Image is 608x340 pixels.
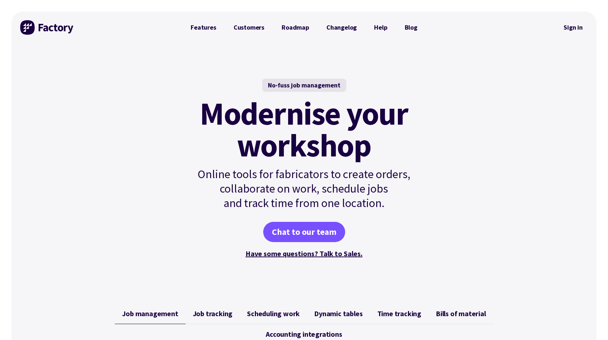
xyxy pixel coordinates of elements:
nav: Secondary Navigation [559,19,588,36]
span: Accounting integrations [266,330,342,339]
a: Blog [396,20,426,35]
a: Sign in [559,19,588,36]
a: Help [365,20,396,35]
mark: Modernise your workshop [200,98,408,161]
span: Job management [122,309,178,318]
span: Job tracking [193,309,233,318]
a: Features [182,20,225,35]
span: Dynamic tables [314,309,362,318]
a: Changelog [318,20,365,35]
a: Chat to our team [263,222,345,242]
nav: Primary Navigation [182,20,426,35]
a: Customers [225,20,273,35]
span: Time tracking [377,309,421,318]
a: Have some questions? Talk to Sales. [246,249,362,258]
span: Scheduling work [247,309,300,318]
p: Online tools for fabricators to create orders, collaborate on work, schedule jobs and track time ... [182,167,426,210]
span: Bills of material [436,309,486,318]
a: Roadmap [273,20,318,35]
div: No-fuss job management [262,79,346,92]
img: Factory [20,20,74,35]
